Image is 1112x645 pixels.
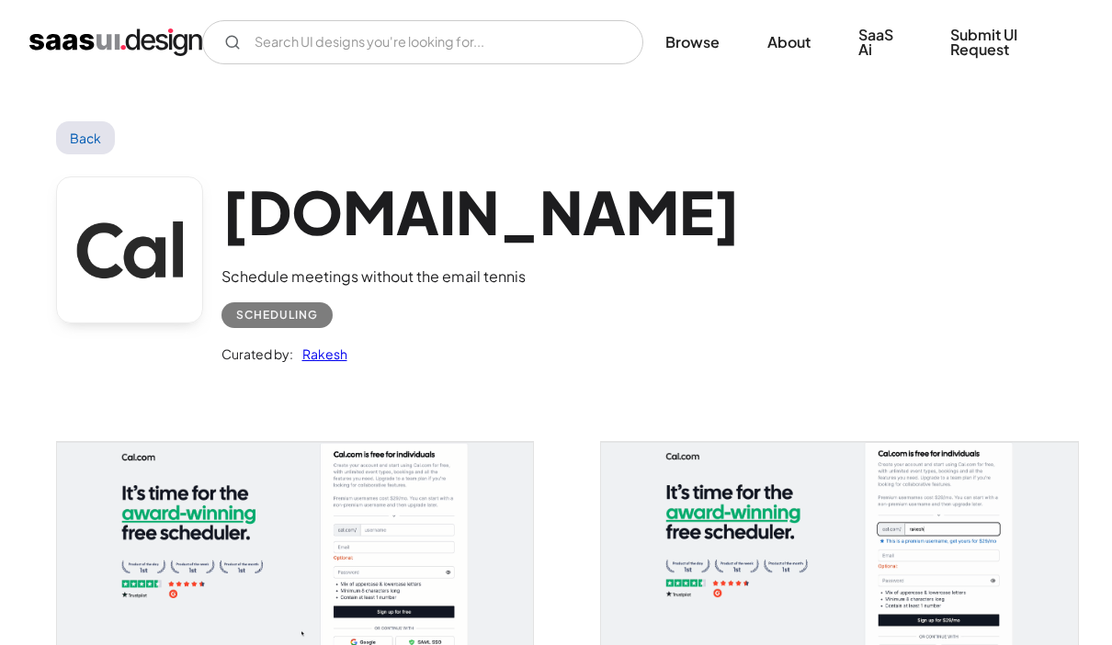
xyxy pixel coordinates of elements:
[202,20,643,64] form: Email Form
[56,121,116,154] a: Back
[221,176,741,247] h1: [DOMAIN_NAME]
[221,343,293,365] div: Curated by:
[221,266,741,288] div: Schedule meetings without the email tennis
[836,15,925,70] a: SaaS Ai
[236,304,318,326] div: Scheduling
[643,22,742,62] a: Browse
[202,20,643,64] input: Search UI designs you're looking for...
[928,15,1083,70] a: Submit UI Request
[29,28,202,57] a: home
[745,22,833,62] a: About
[293,343,347,365] a: Rakesh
